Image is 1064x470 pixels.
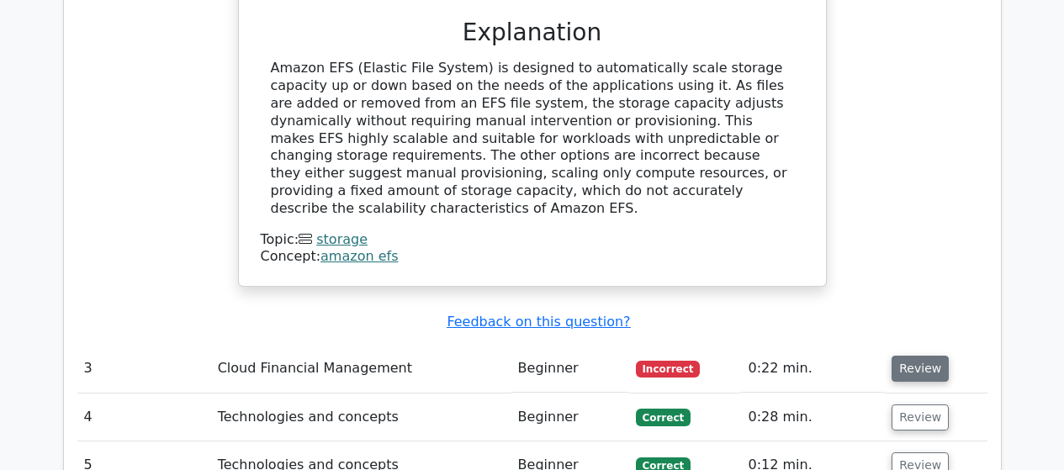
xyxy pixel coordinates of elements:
span: Correct [636,409,691,425]
a: Feedback on this question? [447,314,630,330]
button: Review [892,356,949,382]
h3: Explanation [271,18,794,47]
div: Topic: [261,231,804,249]
a: storage [316,231,368,247]
td: 3 [77,345,211,393]
div: Concept: [261,248,804,266]
td: Beginner [511,393,629,441]
button: Review [892,404,949,430]
div: Amazon EFS (Elastic File System) is designed to automatically scale storage capacity up or down b... [271,60,794,217]
span: Incorrect [636,361,701,378]
td: 0:22 min. [741,345,885,393]
td: 0:28 min. [741,393,885,441]
td: Cloud Financial Management [211,345,511,393]
td: Beginner [511,345,629,393]
td: Technologies and concepts [211,393,511,441]
td: 4 [77,393,211,441]
a: amazon efs [320,248,398,264]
